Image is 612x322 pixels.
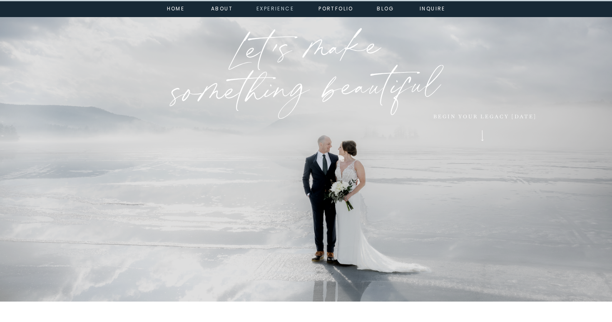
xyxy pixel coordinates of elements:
[430,112,540,120] a: begin your legacy [DATE]
[256,4,290,12] a: experience
[211,4,230,12] a: about
[164,4,187,12] a: home
[371,4,401,12] a: Blog
[161,21,451,110] a: Let's make something beautiful
[418,4,448,12] a: inquire
[318,4,354,12] a: portfolio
